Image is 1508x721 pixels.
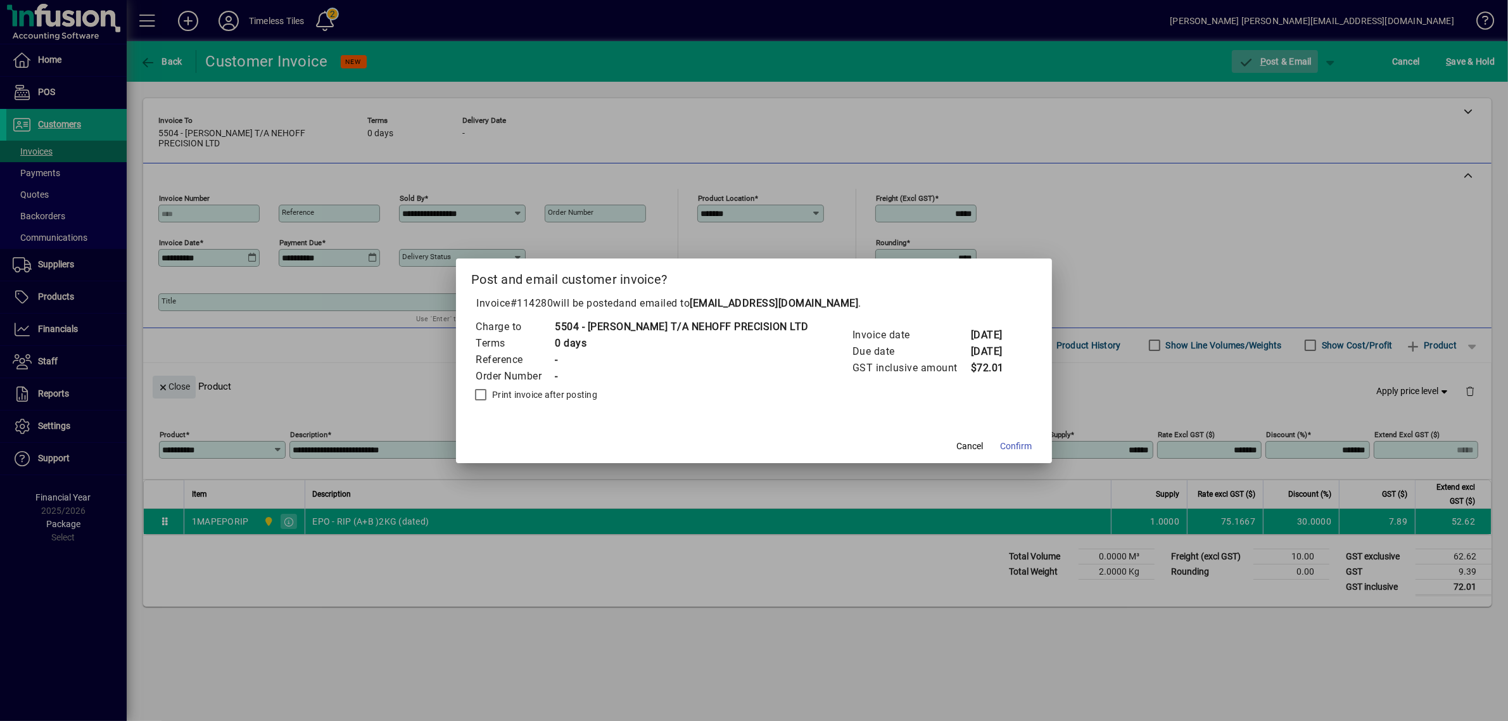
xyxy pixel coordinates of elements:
[475,319,554,335] td: Charge to
[970,327,1021,343] td: [DATE]
[554,319,809,335] td: 5504 - [PERSON_NAME] T/A NEHOFF PRECISION LTD
[471,296,1037,311] p: Invoice will be posted .
[554,335,809,352] td: 0 days
[490,388,597,401] label: Print invoice after posting
[554,368,809,385] td: -
[970,360,1021,376] td: $72.01
[949,435,990,458] button: Cancel
[852,360,970,376] td: GST inclusive amount
[970,343,1021,360] td: [DATE]
[456,258,1052,295] h2: Post and email customer invoice?
[1000,440,1032,453] span: Confirm
[554,352,809,368] td: -
[619,297,858,309] span: and emailed to
[852,343,970,360] td: Due date
[995,435,1037,458] button: Confirm
[475,368,554,385] td: Order Number
[475,352,554,368] td: Reference
[475,335,554,352] td: Terms
[956,440,983,453] span: Cancel
[852,327,970,343] td: Invoice date
[690,297,858,309] b: [EMAIL_ADDRESS][DOMAIN_NAME]
[510,297,554,309] span: #114280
